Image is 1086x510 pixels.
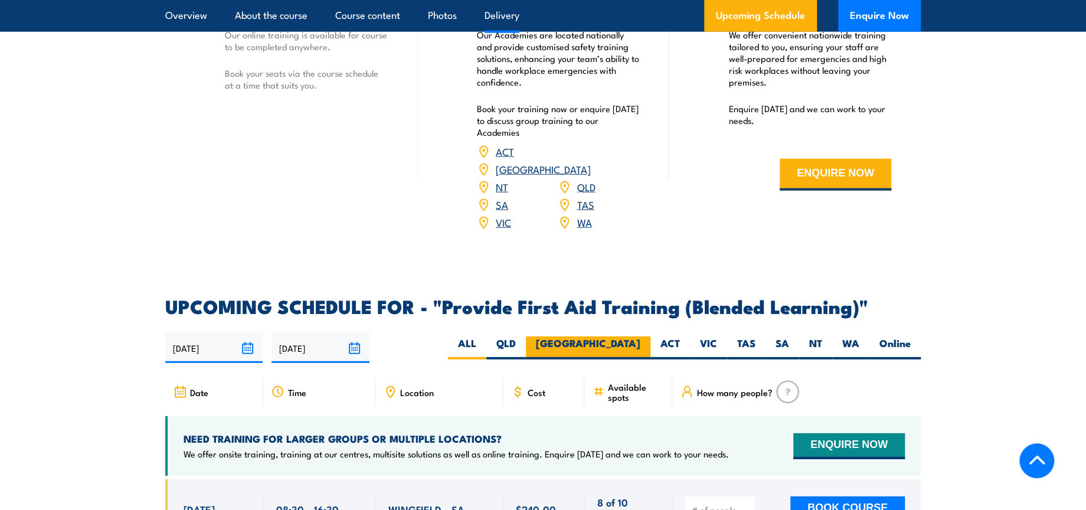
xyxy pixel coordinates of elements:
[165,297,921,314] h2: UPCOMING SCHEDULE FOR - "Provide First Aid Training (Blended Learning)"
[400,387,434,397] span: Location
[288,387,306,397] span: Time
[780,159,891,191] button: ENQUIRE NOW
[577,215,591,229] a: WA
[184,432,729,445] h4: NEED TRAINING FOR LARGER GROUPS OR MULTIPLE LOCATIONS?
[496,179,508,194] a: NT
[271,333,369,363] input: To date
[526,336,650,359] label: [GEOGRAPHIC_DATA]
[477,29,640,88] p: Our Academies are located nationally and provide customised safety training solutions, enhancing ...
[577,197,594,211] a: TAS
[608,382,664,402] span: Available spots
[165,333,263,363] input: From date
[184,448,729,460] p: We offer onsite training, training at our centres, multisite solutions as well as online training...
[496,144,514,158] a: ACT
[832,336,869,359] label: WA
[496,197,508,211] a: SA
[225,29,388,53] p: Our online training is available for course to be completed anywhere.
[650,336,690,359] label: ACT
[793,433,905,459] button: ENQUIRE NOW
[728,29,891,88] p: We offer convenient nationwide training tailored to you, ensuring your staff are well-prepared fo...
[690,336,727,359] label: VIC
[577,179,595,194] a: QLD
[190,387,208,397] span: Date
[477,103,640,138] p: Book your training now or enquire [DATE] to discuss group training to our Academies
[486,336,526,359] label: QLD
[496,215,511,229] a: VIC
[766,336,799,359] label: SA
[448,336,486,359] label: ALL
[799,336,832,359] label: NT
[727,336,766,359] label: TAS
[528,387,545,397] span: Cost
[869,336,921,359] label: Online
[225,67,388,91] p: Book your seats via the course schedule at a time that suits you.
[728,103,891,126] p: Enquire [DATE] and we can work to your needs.
[496,162,591,176] a: [GEOGRAPHIC_DATA]
[697,387,773,397] span: How many people?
